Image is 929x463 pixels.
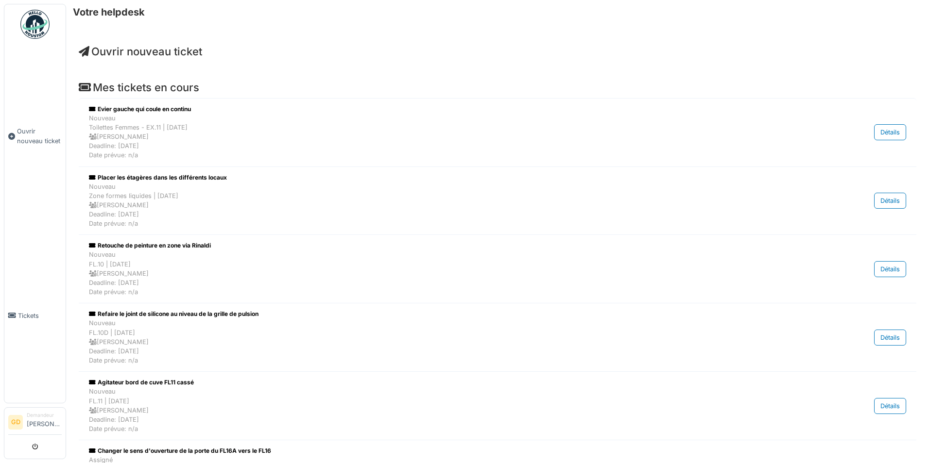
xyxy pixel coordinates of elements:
a: GD Demandeur[PERSON_NAME] [8,412,62,435]
img: Badge_color-CXgf-gQk.svg [20,10,50,39]
div: Retouche de peinture en zone via Rinaldi [89,241,787,250]
a: Evier gauche qui coule en continu NouveauToilettes Femmes - EX.11 | [DATE] [PERSON_NAME]Deadline:... [86,102,909,163]
li: GD [8,415,23,430]
a: Refaire le joint de silicone au niveau de la grille de pulsion NouveauFL.10D | [DATE] [PERSON_NAM... [86,307,909,367]
a: Ouvrir nouveau ticket [4,44,66,228]
a: Ouvrir nouveau ticket [79,45,202,58]
div: Nouveau FL.10D | [DATE] [PERSON_NAME] Deadline: [DATE] Date prévue: n/a [89,318,787,365]
div: Changer le sens d'ouverture de la porte du FL16A vers le FL16 [89,446,787,455]
div: Nouveau FL.11 | [DATE] [PERSON_NAME] Deadline: [DATE] Date prévue: n/a [89,387,787,433]
div: Détails [874,124,906,140]
div: Placer les étagères dans les différents locaux [89,173,787,182]
span: Ouvrir nouveau ticket [17,127,62,145]
div: Détails [874,398,906,414]
div: Nouveau FL.10 | [DATE] [PERSON_NAME] Deadline: [DATE] Date prévue: n/a [89,250,787,297]
div: Refaire le joint de silicone au niveau de la grille de pulsion [89,310,787,318]
li: [PERSON_NAME] [27,412,62,432]
div: Détails [874,261,906,277]
div: Nouveau Zone formes liquides | [DATE] [PERSON_NAME] Deadline: [DATE] Date prévue: n/a [89,182,787,229]
h6: Votre helpdesk [73,6,145,18]
a: Agitateur bord de cuve FL11 cassé NouveauFL.11 | [DATE] [PERSON_NAME]Deadline: [DATE]Date prévue:... [86,376,909,436]
a: Tickets [4,228,66,403]
a: Retouche de peinture en zone via Rinaldi NouveauFL.10 | [DATE] [PERSON_NAME]Deadline: [DATE]Date ... [86,239,909,299]
div: Evier gauche qui coule en continu [89,105,787,114]
div: Agitateur bord de cuve FL11 cassé [89,378,787,387]
span: Tickets [18,311,62,320]
div: Détails [874,330,906,346]
a: Placer les étagères dans les différents locaux NouveauZone formes liquides | [DATE] [PERSON_NAME]... [86,171,909,231]
div: Détails [874,193,906,209]
div: Nouveau Toilettes Femmes - EX.11 | [DATE] [PERSON_NAME] Deadline: [DATE] Date prévue: n/a [89,114,787,160]
h4: Mes tickets en cours [79,81,916,94]
div: Demandeur [27,412,62,419]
